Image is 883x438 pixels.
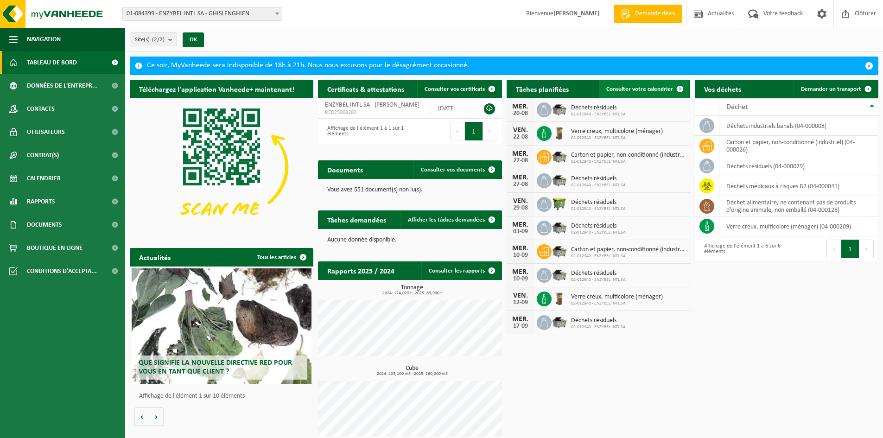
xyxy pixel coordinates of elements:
span: Boutique en ligne [27,236,83,260]
img: WB-5000-GAL-GY-01 [552,267,567,282]
a: Tous les articles [250,248,312,267]
span: Contacts [27,97,55,121]
span: Demander un transport [801,86,861,92]
div: VEN. [511,127,530,134]
div: MER. [511,150,530,158]
a: Que signifie la nouvelle directive RED pour vous en tant que client ? [132,268,311,384]
span: Déchets résiduels [571,317,626,324]
button: Site(s)(2/2) [130,32,177,46]
div: VEN. [511,197,530,205]
span: 02-012940 - ENZYBEL INTL SA [571,112,626,117]
td: carton et papier, non-conditionné (industriel) (04-000026) [719,136,878,156]
span: Conditions d'accepta... [27,260,97,283]
td: déchets médicaux à risques B2 (04-000041) [719,176,878,196]
h2: Vos déchets [695,80,750,98]
span: 02-012940 - ENZYBEL INTL SA [571,230,626,235]
td: déchets industriels banals (04-000008) [719,116,878,136]
div: Affichage de l'élément 1 à 6 sur 6 éléments [699,239,782,259]
button: Vorige [134,407,149,426]
div: 20-08 [511,110,530,117]
span: Calendrier [27,167,61,190]
count: (2/2) [152,37,165,43]
img: WB-5000-GAL-GY-01 [552,101,567,117]
img: WB-1100-HPE-GN-50 [552,196,567,211]
span: Déchets résiduels [571,199,626,206]
button: Previous [450,122,465,140]
p: Aucune donnée disponible. [327,237,492,243]
span: Documents [27,213,62,236]
td: verre creux, multicolore (ménager) (04-000209) [719,216,878,236]
span: 02-012940 - ENZYBEL INTL SA [571,277,626,283]
span: Utilisateurs [27,121,65,144]
h2: Tâches demandées [318,210,395,229]
span: 02-012940 - ENZYBEL INTL SA [571,135,663,141]
span: Déchet [726,103,748,111]
h2: Documents [318,160,372,178]
span: Carton et papier, non-conditionné (industriel) [571,152,686,159]
div: 12-09 [511,299,530,306]
div: 27-08 [511,181,530,188]
span: Déchets résiduels [571,175,626,183]
div: MER. [511,221,530,229]
span: Carton et papier, non-conditionné (industriel) [571,246,686,254]
strong: [PERSON_NAME] [553,10,600,17]
button: OK [183,32,204,47]
div: 10-09 [511,276,530,282]
p: Vous avez 551 document(s) non lu(s). [327,187,492,193]
span: 01-084399 - ENZYBEL INTL SA - GHISLENGHIEN [123,7,282,20]
div: 27-08 [511,158,530,164]
div: VEN. [511,292,530,299]
button: Previous [826,240,841,258]
div: MER. [511,103,530,110]
span: Verre creux, multicolore (ménager) [571,293,663,301]
span: Contrat(s) [27,144,59,167]
span: 02-012940 - ENZYBEL INTL SA [571,254,686,259]
img: WB-5000-GAL-GY-01 [552,148,567,164]
span: Que signifie la nouvelle directive RED pour vous en tant que client ? [139,359,292,375]
span: Consulter vos certificats [425,86,485,92]
span: 02-012940 - ENZYBEL INTL SA [571,206,626,212]
button: Next [483,122,497,140]
a: Demander un transport [794,80,877,98]
img: WB-5000-GAL-GY-01 [552,172,567,188]
img: WB-0140-HPE-BN-01 [552,125,567,140]
div: MER. [511,268,530,276]
span: 02-012940 - ENZYBEL INTL SA [571,183,626,188]
a: Consulter vos certificats [417,80,501,98]
span: Demande devis [633,9,677,19]
span: 2024: 403,100 m3 - 2025: 260,200 m3 [323,372,502,376]
button: 1 [841,240,859,258]
img: WB-5000-GAL-GY-01 [552,219,567,235]
a: Afficher les tâches demandées [400,210,501,229]
span: 02-012940 - ENZYBEL INTL SA [571,301,663,306]
p: Affichage de l'élément 1 sur 10 éléments [139,393,309,400]
img: Download de VHEPlus App [130,98,313,236]
div: 03-09 [511,229,530,235]
div: 22-08 [511,134,530,140]
div: Ce soir, MyVanheede sera indisponible de 18h à 21h. Nous nous excusons pour le désagrément occasi... [147,57,860,75]
h3: Tonnage [323,285,502,296]
span: Site(s) [135,33,165,47]
a: Consulter vos documents [413,160,501,179]
a: Consulter votre calendrier [599,80,689,98]
span: Afficher les tâches demandées [408,217,485,223]
span: 02-012940 - ENZYBEL INTL SA [571,159,686,165]
span: Données de l'entrepr... [27,74,98,97]
span: RED25008280 [325,109,424,116]
h2: Certificats & attestations [318,80,413,98]
img: WB-0140-HPE-BN-01 [552,290,567,306]
h3: Cube [323,365,502,376]
span: Tableau de bord [27,51,77,74]
span: Déchets résiduels [571,270,626,277]
span: Rapports [27,190,55,213]
button: Next [859,240,874,258]
span: Déchets résiduels [571,222,626,230]
div: Affichage de l'élément 1 à 1 sur 1 éléments [323,121,405,141]
td: déchet alimentaire, ne contenant pas de produits d'origine animale, non emballé (04-000128) [719,196,878,216]
div: MER. [511,316,530,323]
img: WB-5000-GAL-GY-01 [552,243,567,259]
h2: Rapports 2025 / 2024 [318,261,404,279]
span: 01-084399 - ENZYBEL INTL SA - GHISLENGHIEN [122,7,282,21]
span: 02-012940 - ENZYBEL INTL SA [571,324,626,330]
h2: Actualités [130,248,180,266]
